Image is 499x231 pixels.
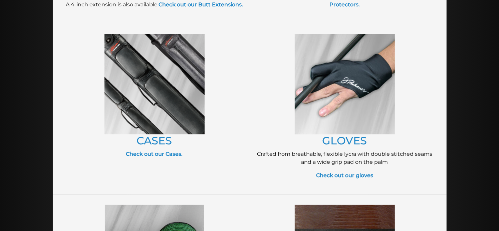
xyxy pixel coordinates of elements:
a: GLOVES [322,134,367,147]
p: Crafted from breathable, flexible lycra with double stitched seams and a wide grip pad on the palm [253,150,437,166]
a: Check out our Cases. [126,151,183,157]
a: Check out our Butt Extensions. [159,1,243,8]
a: Check out our gloves [316,172,373,179]
a: CASES [137,134,172,147]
